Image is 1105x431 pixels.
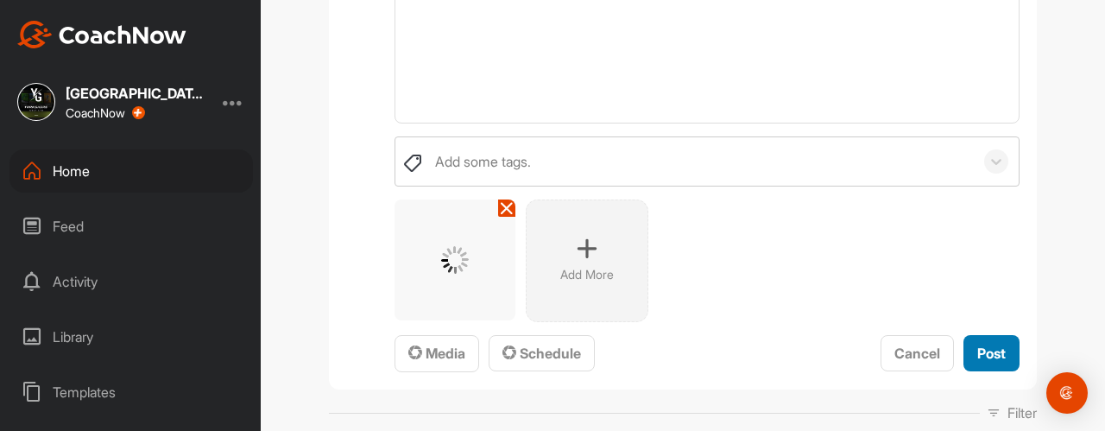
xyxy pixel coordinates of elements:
p: Add More [560,266,614,283]
div: Library [9,315,253,358]
div: Home [9,149,253,193]
button: Cancel [881,335,954,372]
span: Media [408,345,465,362]
div: [GEOGRAPHIC_DATA] [66,86,204,100]
div: Templates [9,371,253,414]
span: Post [977,345,1006,362]
button: Schedule [489,335,595,372]
div: Open Intercom Messenger [1046,372,1088,414]
div: CoachNow [66,106,145,120]
div: Activity [9,260,253,303]
div: Feed [9,205,253,248]
span: Cancel [894,345,940,362]
span: Schedule [502,345,581,362]
div: Add some tags. [435,151,531,172]
button: Post [963,335,1020,372]
img: CoachNow [17,21,186,48]
button: Media [395,335,479,372]
p: Filter [1007,402,1037,423]
img: G6gVgL6ErOh57ABN0eRmCEwV0I4iEi4d8EwaPGI0tHgoAbU4EAHFLEQAh+QQFCgALACwIAA4AGAASAAAEbHDJSesaOCdk+8xg... [441,246,469,274]
img: square_ecc5f242988f1f143b7d33d1fb2549c7.jpg [17,83,55,121]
